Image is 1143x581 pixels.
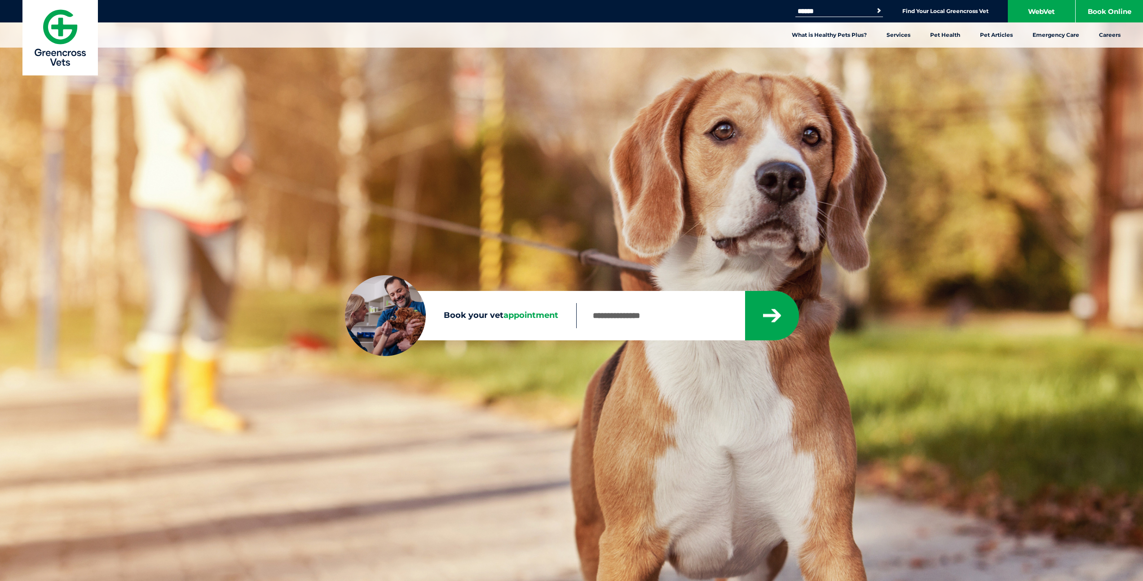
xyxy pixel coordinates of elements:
a: Emergency Care [1023,22,1089,48]
a: Pet Articles [970,22,1023,48]
span: appointment [503,310,558,320]
a: Services [877,22,920,48]
a: Careers [1089,22,1130,48]
label: Book your vet [345,309,576,322]
a: Pet Health [920,22,970,48]
button: Search [874,6,883,15]
a: Find Your Local Greencross Vet [902,8,989,15]
a: What is Healthy Pets Plus? [782,22,877,48]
